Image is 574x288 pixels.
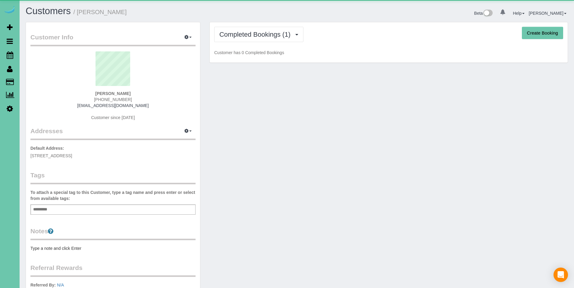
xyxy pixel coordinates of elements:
span: [STREET_ADDRESS] [30,153,72,158]
label: Referred By: [30,282,56,288]
a: Customers [26,6,71,16]
pre: Type a note and click Enter [30,245,196,251]
label: To attach a special tag to this Customer, type a tag name and press enter or select from availabl... [30,189,196,201]
a: N/A [57,283,64,287]
img: Automaid Logo [4,6,16,14]
small: / [PERSON_NAME] [74,9,127,15]
legend: Customer Info [30,33,196,46]
button: Completed Bookings (1) [214,27,303,42]
a: [PERSON_NAME] [529,11,566,16]
legend: Notes [30,227,196,240]
span: Completed Bookings (1) [219,31,293,38]
a: Beta [474,11,493,16]
span: Customer since [DATE] [91,115,135,120]
span: [PHONE_NUMBER] [94,97,132,102]
p: Customer has 0 Completed Bookings [214,50,563,56]
a: [EMAIL_ADDRESS][DOMAIN_NAME] [77,103,149,108]
strong: [PERSON_NAME] [95,91,130,96]
legend: Referral Rewards [30,263,196,277]
button: Create Booking [522,27,563,39]
label: Default Address: [30,145,64,151]
a: Help [513,11,525,16]
div: Open Intercom Messenger [554,268,568,282]
img: New interface [483,10,493,17]
legend: Tags [30,171,196,184]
